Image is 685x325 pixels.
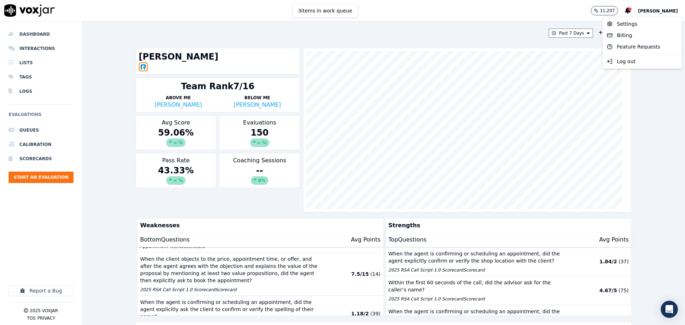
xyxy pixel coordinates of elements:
div: Avg Score [136,115,217,150]
button: 11,207 [591,6,618,15]
div: 59.06 % [139,127,213,147]
div: Coaching Sessions [219,153,300,188]
h6: Evaluations [9,110,73,123]
p: Above Me [139,95,218,101]
p: Top Questions [389,235,427,244]
p: ( 14 ) [370,270,381,278]
div: [PERSON_NAME] [602,16,682,69]
div: ∞ % [166,138,186,147]
p: 2025 Voxjar [30,308,58,314]
p: 1.18 / 2 [351,310,369,317]
p: Below Me [218,95,297,101]
div: 0% [251,176,268,185]
button: When the client objects to the price, appointment time, or offer, and after the agent agrees with... [137,253,384,296]
p: Within the first 60 seconds of the call, did the advisor ask for the caller’s name? [389,279,569,293]
p: ( 75 ) [618,287,629,294]
div: ∞ % [250,138,269,147]
p: When the agent is confirming or scheduling an appointment, did the agent explicitly ask the clien... [140,299,320,320]
span: [PERSON_NAME] [638,9,678,14]
div: Team Rank 7/16 [181,81,255,92]
button: 11,207 [591,6,625,15]
p: Avg Points [599,235,629,244]
a: Calibration [9,137,73,152]
button: Within the first 60 seconds of the call, did the advisor ask for the caller’s name? 2025 RSA Call... [386,276,632,305]
button: [PERSON_NAME] [638,6,685,15]
img: voxjar logo [4,4,55,17]
a: [PERSON_NAME] [234,101,281,108]
p: 2025 RSA Call Script 1.0 Scorecard Scorecard [389,296,569,302]
div: 150 [222,127,297,147]
a: [PERSON_NAME] [154,101,202,108]
button: Add a filter [596,29,632,37]
div: Billing [604,30,680,41]
p: 1.84 / 2 [599,258,617,265]
img: RINGCENTRAL_OFFICE_icon [139,62,148,71]
a: Lists [9,56,73,70]
div: Open Intercom Messenger [661,301,678,318]
p: 2025 RSA Call Script 1.0 Scorecard Scorecard [140,287,320,293]
div: Settings [604,18,680,30]
h1: [PERSON_NAME] [139,51,297,62]
a: Queues [9,123,73,137]
p: 7.5 / 15 [351,270,369,278]
div: Feature Requests [604,41,680,52]
button: Report a Bug [9,285,73,296]
button: When the agent is confirming or scheduling an appointment, did the agent explicitly confirm or ve... [386,247,632,276]
button: TOS [27,315,35,321]
p: 2025 RSA Call Script 1.0 Scorecard Scorecard [389,267,569,273]
p: 4.67 / 5 [599,287,617,294]
p: Bottom Questions [140,235,190,244]
div: Evaluations [219,115,300,150]
p: When the client objects to the price, appointment time, or offer, and after the agent agrees with... [140,255,320,284]
div: Log out [604,56,680,67]
p: When the agent is confirming or scheduling an appointment, did the agent explicitly confirm or ve... [389,250,569,264]
a: Interactions [9,41,73,56]
p: 11,207 [600,8,615,14]
a: Tags [9,70,73,84]
button: 3items in work queue [292,4,359,17]
p: Weaknesses [137,218,381,233]
a: Logs [9,84,73,98]
div: -- [222,165,297,185]
button: Privacy [37,315,55,321]
p: Strengths [386,218,629,233]
a: Dashboard [9,27,73,41]
p: Avg Points [351,235,381,244]
div: ∞ % [166,176,186,185]
p: ( 39 ) [370,310,381,317]
div: Pass Rate [136,153,217,188]
button: Past 7 Days [549,29,593,38]
a: Scorecards [9,152,73,166]
div: 43.33 % [139,165,213,185]
button: Start an Evaluation [9,172,73,183]
p: ( 37 ) [618,258,629,265]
